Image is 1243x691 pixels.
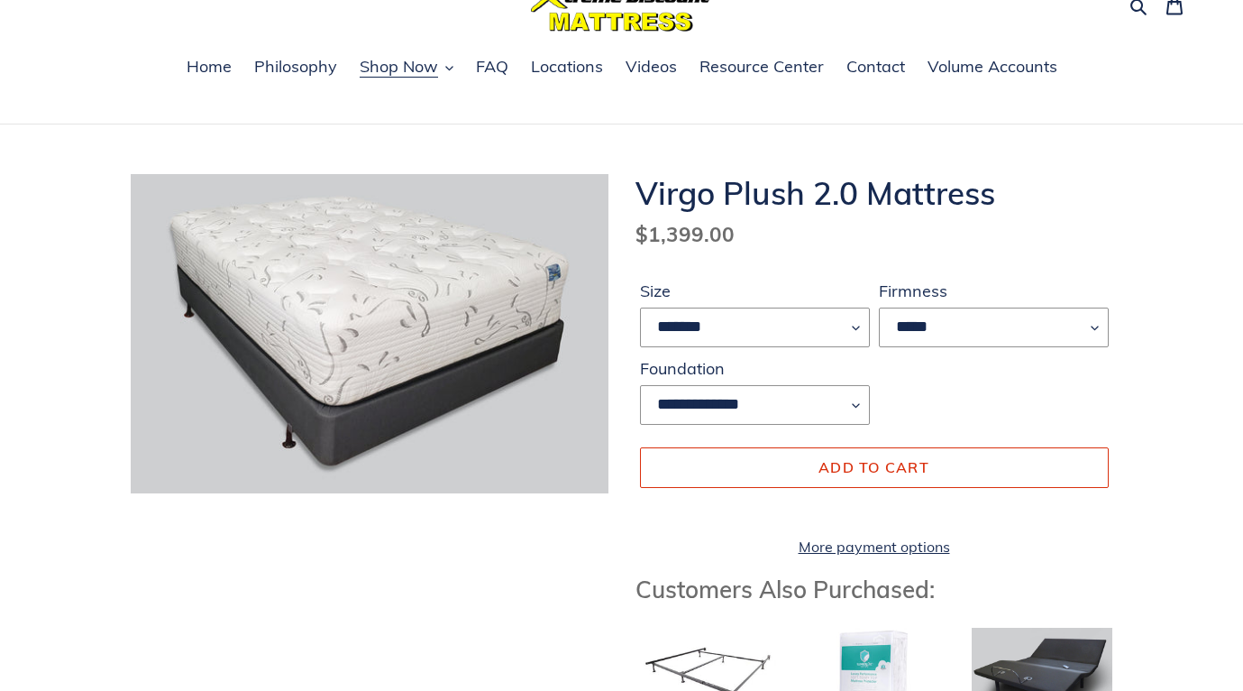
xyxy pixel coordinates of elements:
button: Add to cart [640,447,1109,487]
a: Volume Accounts [919,54,1066,81]
a: Home [178,54,241,81]
span: Videos [626,56,677,78]
span: $1,399.00 [635,221,735,247]
span: Locations [531,56,603,78]
span: Contact [846,56,905,78]
label: Foundation [640,356,870,381]
a: Resource Center [690,54,833,81]
span: Home [187,56,232,78]
h1: Virgo Plush 2.0 Mattress [635,174,1113,212]
button: Shop Now [351,54,462,81]
a: Videos [617,54,686,81]
a: Philosophy [245,54,346,81]
span: Volume Accounts [928,56,1057,78]
label: Size [640,279,870,303]
a: FAQ [467,54,517,81]
a: Contact [837,54,914,81]
span: Shop Now [360,56,438,78]
h3: Customers Also Purchased: [635,576,1113,603]
span: FAQ [476,56,508,78]
span: Philosophy [254,56,337,78]
span: Add to cart [818,458,929,476]
span: Resource Center [699,56,824,78]
label: Firmness [879,279,1109,303]
a: More payment options [640,536,1109,557]
a: Locations [522,54,612,81]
